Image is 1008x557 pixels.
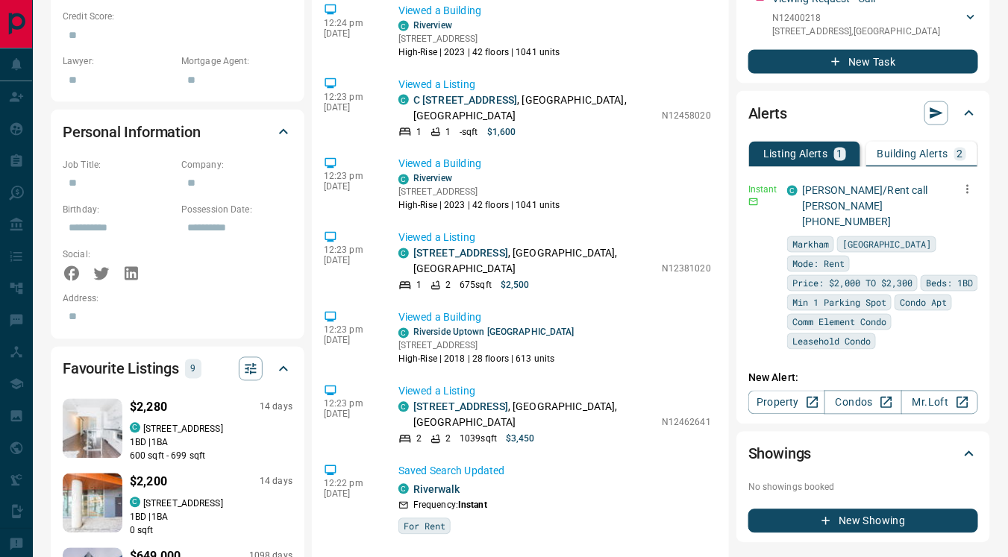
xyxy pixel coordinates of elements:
[398,464,711,479] p: Saved Search Updated
[398,186,560,199] p: [STREET_ADDRESS]
[501,279,530,292] p: $2,500
[324,256,376,266] p: [DATE]
[416,279,422,292] p: 1
[324,18,376,28] p: 12:24 pm
[130,423,140,433] div: condos.ca
[63,114,292,150] div: Personal Information
[130,450,292,463] p: 600 sqft - 699 sqft
[458,500,487,511] strong: Instant
[837,149,843,160] p: 1
[748,481,978,494] p: No showings booked
[324,171,376,182] p: 12:23 pm
[181,54,292,68] p: Mortgage Agent:
[416,125,422,139] p: 1
[926,276,973,291] span: Beds: 1BD
[63,351,292,387] div: Favourite Listings9
[413,20,452,31] a: Riverview
[748,101,787,125] h2: Alerts
[787,186,798,196] div: condos.ca
[398,32,560,45] p: [STREET_ADDRESS]
[792,295,886,310] span: Min 1 Parking Spot
[748,509,978,533] button: New Showing
[792,237,829,252] span: Markham
[413,400,654,431] p: , [GEOGRAPHIC_DATA], [GEOGRAPHIC_DATA]
[190,361,197,377] p: 9
[48,473,138,533] img: Favourited listing
[48,399,138,459] img: Favourited listing
[181,159,292,172] p: Company:
[413,401,508,413] a: [STREET_ADDRESS]
[901,391,978,415] a: Mr.Loft
[506,432,535,446] p: $3,450
[802,185,928,228] a: [PERSON_NAME]/Rent call [PERSON_NAME] [PHONE_NUMBER]
[413,246,654,277] p: , [GEOGRAPHIC_DATA], [GEOGRAPHIC_DATA]
[398,328,409,339] div: condos.ca
[398,402,409,412] div: condos.ca
[413,327,575,338] a: Riverside Uptown [GEOGRAPHIC_DATA]
[63,471,292,538] a: Favourited listing$2,20014 dayscondos.ca[STREET_ADDRESS]1BD |1BA0 sqft
[130,399,167,417] p: $2,280
[398,157,711,172] p: Viewed a Building
[413,174,452,184] a: Riverview
[445,125,451,139] p: 1
[957,149,963,160] p: 2
[130,497,140,508] div: condos.ca
[63,120,201,144] h2: Personal Information
[662,109,711,122] p: N12458020
[763,149,828,160] p: Listing Alerts
[63,204,174,217] p: Birthday:
[63,248,174,262] p: Social:
[460,279,492,292] p: 675 sqft
[445,432,451,446] p: 2
[324,92,376,102] p: 12:23 pm
[130,524,292,538] p: 0 sqft
[398,199,560,213] p: High-Rise | 2023 | 42 floors | 1041 units
[413,248,508,259] a: [STREET_ADDRESS]
[63,292,292,306] p: Address:
[398,230,711,246] p: Viewed a Listing
[324,479,376,489] p: 12:22 pm
[748,197,759,207] svg: Email
[63,54,174,68] p: Lawyer:
[842,237,931,252] span: [GEOGRAPHIC_DATA]
[792,276,912,291] span: Price: $2,000 TO $2,300
[413,499,487,512] p: Frequency:
[413,94,517,106] a: C [STREET_ADDRESS]
[413,484,460,496] a: Riverwalk
[398,174,409,185] div: condos.ca
[398,353,575,366] p: High-Rise | 2018 | 28 floors | 613 units
[63,159,174,172] p: Job Title:
[662,416,711,429] p: N12462641
[662,262,711,276] p: N12381020
[748,50,978,74] button: New Task
[772,11,941,25] p: N12400218
[324,399,376,409] p: 12:23 pm
[398,384,711,400] p: Viewed a Listing
[748,391,825,415] a: Property
[260,476,292,488] p: 14 days
[324,182,376,192] p: [DATE]
[143,497,223,511] p: [STREET_ADDRESS]
[260,401,292,414] p: 14 days
[398,45,560,59] p: High-Rise | 2023 | 42 floors | 1041 units
[748,371,978,386] p: New Alert:
[324,325,376,336] p: 12:23 pm
[398,310,711,326] p: Viewed a Building
[398,484,409,494] div: condos.ca
[143,423,223,436] p: [STREET_ADDRESS]
[748,436,978,472] div: Showings
[792,315,886,330] span: Comm Element Condo
[130,436,292,450] p: 1 BD | 1 BA
[772,25,941,38] p: [STREET_ADDRESS] , [GEOGRAPHIC_DATA]
[460,125,478,139] p: - sqft
[445,279,451,292] p: 2
[398,248,409,259] div: condos.ca
[748,183,778,197] p: Instant
[772,8,978,41] div: N12400218[STREET_ADDRESS],[GEOGRAPHIC_DATA]
[748,442,812,466] h2: Showings
[324,245,376,256] p: 12:23 pm
[792,334,871,349] span: Leasehold Condo
[398,21,409,31] div: condos.ca
[416,432,422,446] p: 2
[460,432,497,446] p: 1039 sqft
